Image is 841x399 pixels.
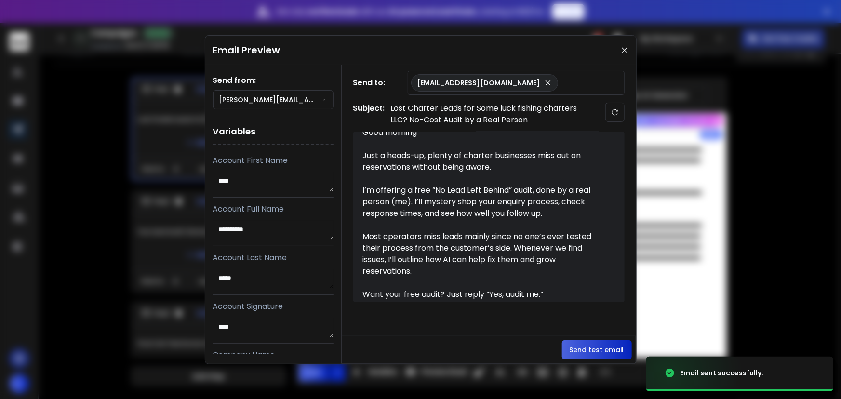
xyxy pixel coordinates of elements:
p: Account Full Name [213,203,334,215]
div: Most operators miss leads mainly since no one’s ever tested their process from the customer’s sid... [363,231,604,277]
p: Account Last Name [213,252,334,264]
p: [EMAIL_ADDRESS][DOMAIN_NAME] [417,78,540,88]
p: Lost Charter Leads for Some luck fishing charters LLC? No-Cost Audit by a Real Person [391,103,584,126]
h1: Email Preview [213,43,280,57]
h1: Send from: [213,75,334,86]
p: Company Name [213,349,334,361]
p: Account Signature [213,301,334,312]
h1: Send to: [353,77,392,89]
button: Send test email [562,340,632,359]
p: [PERSON_NAME][EMAIL_ADDRESS][DOMAIN_NAME] [219,95,322,105]
div: Just a heads-up, plenty of charter businesses miss out on reservations without being aware. [363,150,604,173]
div: Email sent successfully. [680,368,763,378]
div: I’m offering a free “No Lead Left Behind” audit, done by a real person (me). I’ll mystery shop yo... [363,185,604,219]
h1: Subject: [353,103,385,126]
h1: Variables [213,119,334,145]
div: Want your free audit? Just reply “Yes, audit me.” [363,289,604,300]
div: Good morning [363,127,604,138]
p: Account First Name [213,155,334,166]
